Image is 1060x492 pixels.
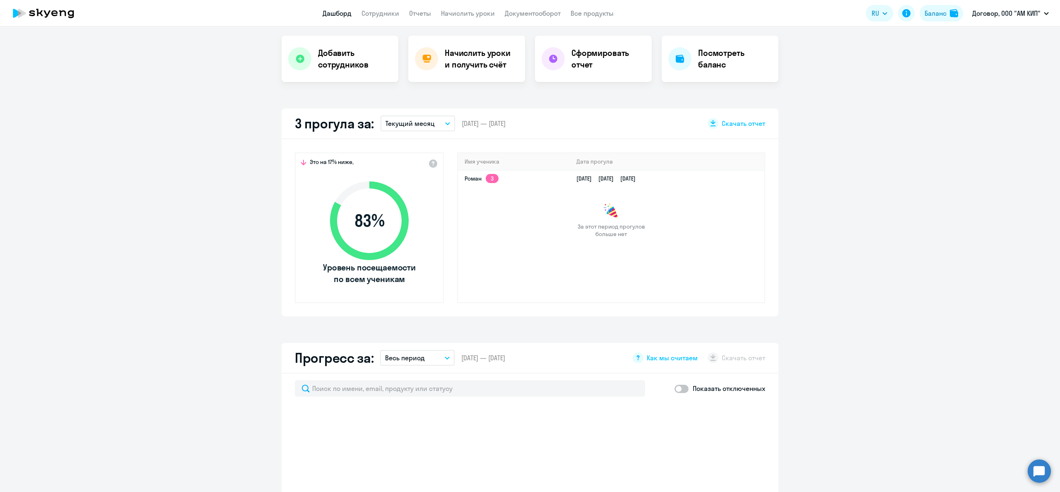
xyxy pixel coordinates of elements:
p: Текущий месяц [385,118,435,128]
a: Дашборд [323,9,352,17]
h2: Прогресс за: [295,350,373,366]
app-skyeng-badge: 3 [486,174,499,183]
a: Начислить уроки [441,9,495,17]
h4: Сформировать отчет [571,47,645,70]
button: Договор, ООО "АМ КИП" [968,3,1053,23]
a: Документооборот [505,9,561,17]
h2: 3 прогула за: [295,115,374,132]
h4: Добавить сотрудников [318,47,392,70]
button: Балансbalance [920,5,963,22]
th: Имя ученика [458,153,570,170]
a: [DATE][DATE][DATE] [576,175,642,182]
a: Отчеты [409,9,431,17]
a: Все продукты [571,9,614,17]
p: Показать отключенных [693,383,765,393]
img: balance [950,9,958,17]
span: RU [872,8,879,18]
a: Сотрудники [361,9,399,17]
button: RU [866,5,893,22]
p: Весь период [385,353,425,363]
a: Роман3 [465,175,499,182]
span: Как мы считаем [647,353,698,362]
button: Текущий месяц [381,116,455,131]
span: Уровень посещаемости по всем ученикам [322,262,417,285]
span: Это на 17% ниже, [310,158,354,168]
p: Договор, ООО "АМ КИП" [972,8,1041,18]
div: Баланс [925,8,947,18]
span: 83 % [322,211,417,231]
span: [DATE] — [DATE] [462,119,506,128]
span: Скачать отчет [722,119,765,128]
button: Весь период [380,350,455,366]
span: За этот период прогулов больше нет [576,223,646,238]
h4: Начислить уроки и получить счёт [445,47,517,70]
input: Поиск по имени, email, продукту или статусу [295,380,645,397]
h4: Посмотреть баланс [698,47,772,70]
img: congrats [603,203,619,219]
span: [DATE] — [DATE] [461,353,505,362]
th: Дата прогула [570,153,764,170]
